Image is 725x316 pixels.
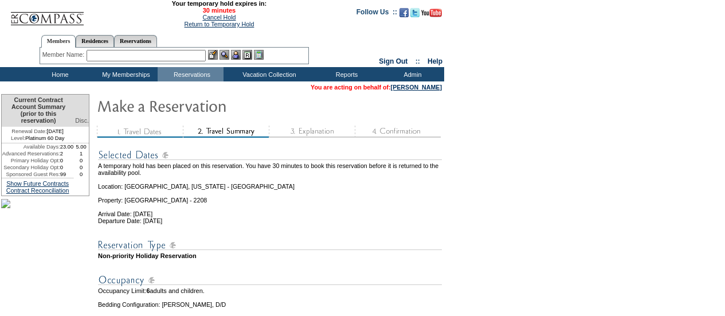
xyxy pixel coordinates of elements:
td: Non-priority Holiday Reservation [98,252,442,259]
td: Occupancy Limit: adults and children. [98,287,442,294]
img: step4_state1.gif [355,126,441,138]
td: Departure Date: [DATE] [98,217,442,224]
span: Renewal Date: [11,128,46,135]
td: Bedding Configuration: [PERSON_NAME], D/D [98,301,442,308]
img: step2_state2.gif [183,126,269,138]
img: Follow us on Twitter [410,8,420,17]
td: 0 [73,157,89,164]
img: subTtlOccupancy.gif [98,273,442,287]
td: Sponsored Guest Res: [2,171,60,178]
td: Advanced Reservations: [2,150,60,157]
a: Subscribe to our YouTube Channel [421,11,442,18]
td: A temporary hold has been placed on this reservation. You have 30 minutes to book this reservatio... [98,162,442,176]
img: Impersonate [231,50,241,60]
img: Subscribe to our YouTube Channel [421,9,442,17]
td: 99 [60,171,74,178]
td: Reports [312,67,378,81]
td: Available Days: [2,143,60,150]
span: You are acting on behalf of: [311,84,442,91]
img: subTtlResType.gif [98,238,442,252]
span: 30 minutes [90,7,348,14]
td: Admin [378,67,444,81]
a: Follow us on Twitter [410,11,420,18]
img: Shot-46-052.jpg [1,199,10,208]
td: Arrival Date: [DATE] [98,204,442,217]
td: Vacation Collection [224,67,312,81]
td: 0 [60,157,74,164]
a: Contract Reconciliation [6,187,69,194]
span: 6 [146,287,150,294]
img: b_edit.gif [208,50,218,60]
td: 23.00 [60,143,74,150]
a: Help [428,57,442,65]
a: Members [41,35,76,48]
td: 1 [73,150,89,157]
img: View [220,50,229,60]
span: :: [416,57,420,65]
td: Current Contract Account Summary (prior to this reservation) [2,95,73,127]
td: 5.00 [73,143,89,150]
a: Return to Temporary Hold [185,21,254,28]
a: Sign Out [379,57,407,65]
img: subTtlSelectedDates.gif [98,148,442,162]
td: 2 [60,150,74,157]
td: 0 [73,164,89,171]
img: Compass Home [10,2,84,26]
td: My Memberships [92,67,158,81]
td: 0 [73,171,89,178]
a: Become our fan on Facebook [399,11,409,18]
td: 0 [60,164,74,171]
img: step3_state1.gif [269,126,355,138]
a: [PERSON_NAME] [391,84,442,91]
span: Disc. [75,117,89,124]
a: Reservations [114,35,157,47]
img: Become our fan on Facebook [399,8,409,17]
td: Platinum 60 Day [2,135,73,143]
a: Residences [76,35,114,47]
img: step1_state3.gif [97,126,183,138]
img: Reservations [242,50,252,60]
td: Primary Holiday Opt: [2,157,60,164]
img: Make Reservation [97,94,326,117]
td: Property: [GEOGRAPHIC_DATA] - 2208 [98,190,442,204]
td: Follow Us :: [356,7,397,21]
td: Location: [GEOGRAPHIC_DATA], [US_STATE] - [GEOGRAPHIC_DATA] [98,176,442,190]
td: [DATE] [2,127,73,135]
td: Secondary Holiday Opt: [2,164,60,171]
td: Reservations [158,67,224,81]
span: Level: [11,135,25,142]
img: b_calculator.gif [254,50,264,60]
a: Show Future Contracts [6,180,69,187]
div: Member Name: [42,50,87,60]
td: Home [26,67,92,81]
a: Cancel Hold [202,14,236,21]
